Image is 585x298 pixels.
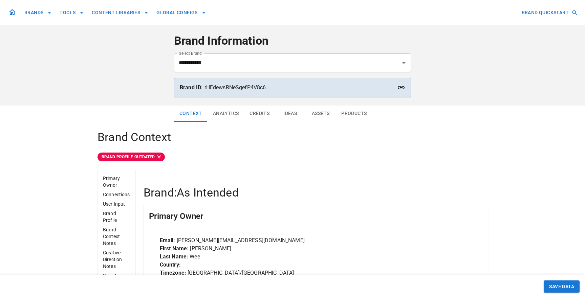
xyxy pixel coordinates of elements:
h4: Brand Context [97,130,487,144]
strong: First Name: [160,245,189,252]
button: TOOLS [57,6,86,19]
h5: Primary Owner [149,211,203,222]
strong: Last Name: [160,253,189,260]
p: Connections [103,191,130,198]
h4: Brand: As Intended [144,186,488,200]
p: Creative Direction Notes [103,249,130,270]
a: BRAND PROFILE OUTDATED [97,153,487,161]
p: [PERSON_NAME] [160,245,472,253]
strong: Country: [160,261,181,268]
button: BRANDS [22,6,54,19]
p: BRAND PROFILE OUTDATED [102,154,155,160]
button: Analytics [208,106,244,122]
button: Assets [305,106,336,122]
button: CONTENT LIBRARIES [89,6,151,19]
div: Primary Owner [144,204,488,228]
button: SAVE DATA [544,280,580,293]
h4: Brand Information [174,34,411,48]
p: [GEOGRAPHIC_DATA]/[GEOGRAPHIC_DATA] [160,269,472,277]
button: Products [336,106,372,122]
button: GLOBAL CONFIGS [154,6,209,19]
p: Brand Context Notes [103,226,130,247]
button: Ideas [275,106,305,122]
button: Context [174,106,208,122]
strong: Brand ID: [180,84,203,91]
button: Open [399,58,409,68]
p: Brand Profile [103,210,130,224]
label: Select Brand [179,50,202,56]
button: BRAND QUICKSTART [519,6,580,19]
p: User Input [103,201,130,207]
button: Credits [244,106,275,122]
p: Brand Preferred Products [103,272,130,293]
strong: Timezone: [160,270,186,276]
p: [PERSON_NAME][EMAIL_ADDRESS][DOMAIN_NAME] [160,236,472,245]
p: rHEdewsRNeSqefP4V8c6 [180,84,405,92]
p: Wee [160,253,472,261]
p: Primary Owner [103,175,130,188]
strong: Email: [160,237,175,244]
